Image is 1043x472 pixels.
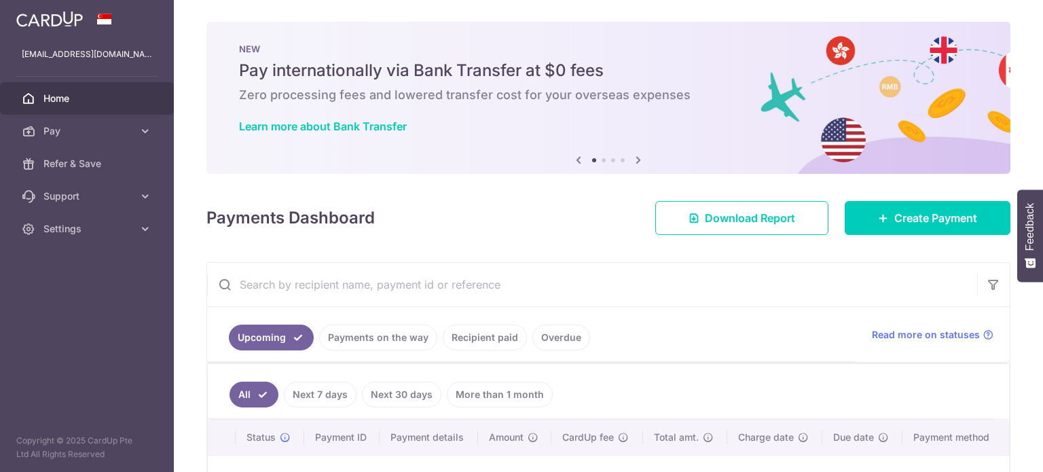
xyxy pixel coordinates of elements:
input: Search by recipient name, payment id or reference [207,263,977,306]
a: All [230,382,278,407]
span: Settings [43,222,133,236]
h5: Pay internationally via Bank Transfer at $0 fees [239,60,978,81]
a: Payments on the way [319,325,437,350]
span: Charge date [738,431,794,444]
span: Refer & Save [43,157,133,170]
span: Due date [833,431,874,444]
p: [EMAIL_ADDRESS][DOMAIN_NAME] [22,48,152,61]
a: Read more on statuses [872,328,993,342]
span: Support [43,189,133,203]
span: Home [43,92,133,105]
a: Create Payment [845,201,1010,235]
button: Feedback - Show survey [1017,189,1043,282]
span: Feedback [1024,203,1036,251]
span: Amount [489,431,524,444]
h6: Zero processing fees and lowered transfer cost for your overseas expenses [239,87,978,103]
a: Download Report [655,201,828,235]
span: Create Payment [894,210,977,226]
span: Read more on statuses [872,328,980,342]
span: Download Report [705,210,795,226]
th: Payment method [902,420,1009,455]
img: CardUp [16,11,83,27]
th: Payment details [380,420,478,455]
span: Status [246,431,276,444]
a: More than 1 month [447,382,553,407]
a: Upcoming [229,325,314,350]
span: Pay [43,124,133,138]
h4: Payments Dashboard [206,206,375,230]
th: Payment ID [304,420,380,455]
a: Overdue [532,325,590,350]
a: Next 30 days [362,382,441,407]
img: Bank transfer banner [206,22,1010,174]
span: CardUp fee [562,431,614,444]
p: NEW [239,43,978,54]
span: Total amt. [654,431,699,444]
a: Recipient paid [443,325,527,350]
a: Next 7 days [284,382,356,407]
a: Learn more about Bank Transfer [239,120,407,133]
